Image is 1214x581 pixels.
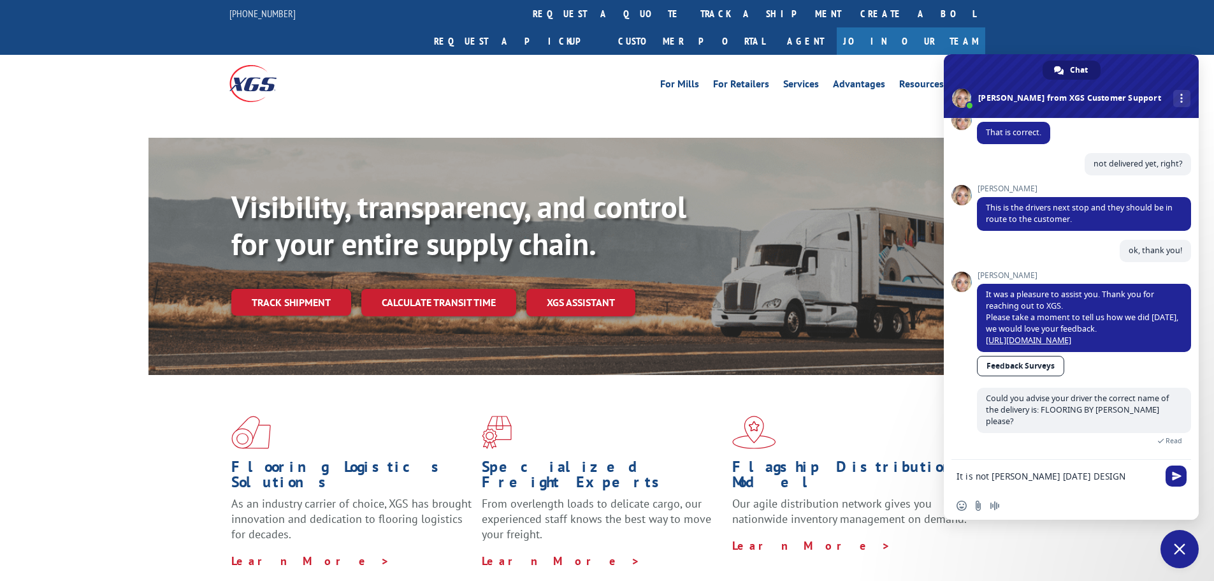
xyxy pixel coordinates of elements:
a: Learn More > [231,554,390,568]
span: Our agile distribution network gives you nationwide inventory management on demand. [732,496,967,526]
h1: Specialized Freight Experts [482,459,723,496]
a: Resources [899,79,944,93]
span: That is correct. [986,127,1041,138]
a: Track shipment [231,289,351,316]
span: This is the drivers next stop and they should be in route to the customer. [986,202,1173,224]
img: xgs-icon-total-supply-chain-intelligence-red [231,416,271,449]
span: [PERSON_NAME] [977,271,1191,280]
span: Read [1166,436,1182,445]
a: Customer Portal [609,27,774,55]
a: [PHONE_NUMBER] [229,7,296,20]
div: More channels [1173,90,1190,107]
a: Calculate transit time [361,289,516,316]
h1: Flagship Distribution Model [732,459,973,496]
span: Chat [1070,61,1088,80]
a: [URL][DOMAIN_NAME] [986,335,1071,346]
b: Visibility, transparency, and control for your entire supply chain. [231,187,686,263]
div: Chat [1043,61,1101,80]
a: XGS ASSISTANT [526,289,635,316]
div: Close chat [1160,530,1199,568]
a: Agent [774,27,837,55]
h1: Flooring Logistics Solutions [231,459,472,496]
p: From overlength loads to delicate cargo, our experienced staff knows the best way to move your fr... [482,496,723,553]
a: Services [783,79,819,93]
img: xgs-icon-flagship-distribution-model-red [732,416,776,449]
img: xgs-icon-focused-on-flooring-red [482,416,512,449]
a: Advantages [833,79,885,93]
a: For Retailers [713,79,769,93]
a: Learn More > [732,538,891,553]
span: not delivered yet, right? [1094,158,1182,169]
textarea: Compose your message... [957,471,1158,482]
span: It was a pleasure to assist you. Thank you for reaching out to XGS. Please take a moment to tell ... [986,289,1178,346]
span: Send a file [973,501,983,511]
a: Join Our Team [837,27,985,55]
span: [PERSON_NAME] [977,184,1191,193]
span: Could you advise your driver the correct name of the delivery is: FLOORING BY [PERSON_NAME] please? [986,393,1169,427]
span: Audio message [990,501,1000,511]
span: ok, thank you! [1129,245,1182,256]
a: Learn More > [482,554,640,568]
span: Send [1166,466,1187,487]
span: Insert an emoji [957,501,967,511]
span: As an industry carrier of choice, XGS has brought innovation and dedication to flooring logistics... [231,496,472,541]
a: Feedback Surveys [977,356,1064,376]
a: For Mills [660,79,699,93]
a: Request a pickup [424,27,609,55]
